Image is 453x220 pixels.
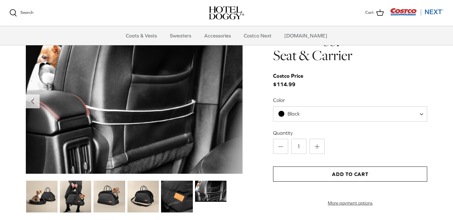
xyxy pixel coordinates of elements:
label: Color [273,97,427,104]
span: Black [288,111,300,116]
a: Visit Costco Next [390,12,444,17]
img: hoteldoggycom [209,6,244,20]
span: Black [273,110,312,117]
a: Costco Next [238,26,277,45]
a: hoteldoggy.com hoteldoggycom [209,6,244,20]
span: Cart [365,9,374,16]
img: Costco Next [390,8,444,16]
label: Quantity [273,129,427,136]
span: $114.99 [273,72,310,89]
button: Add to Cart [273,166,427,182]
a: Cart [365,9,384,17]
span: Search [20,10,33,15]
a: Accessories [199,26,237,45]
a: More payment options [273,200,427,206]
a: Coats & Vests [120,26,163,45]
a: Sweaters [164,26,197,45]
a: Search [9,9,33,17]
div: Costco Price [273,72,303,80]
input: Quantity [291,139,306,154]
a: [DOMAIN_NAME] [279,26,333,45]
h1: Hotel Doggy Deluxe Car Seat & Carrier [273,29,427,65]
span: Black [273,106,427,121]
button: Previous [26,94,40,108]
